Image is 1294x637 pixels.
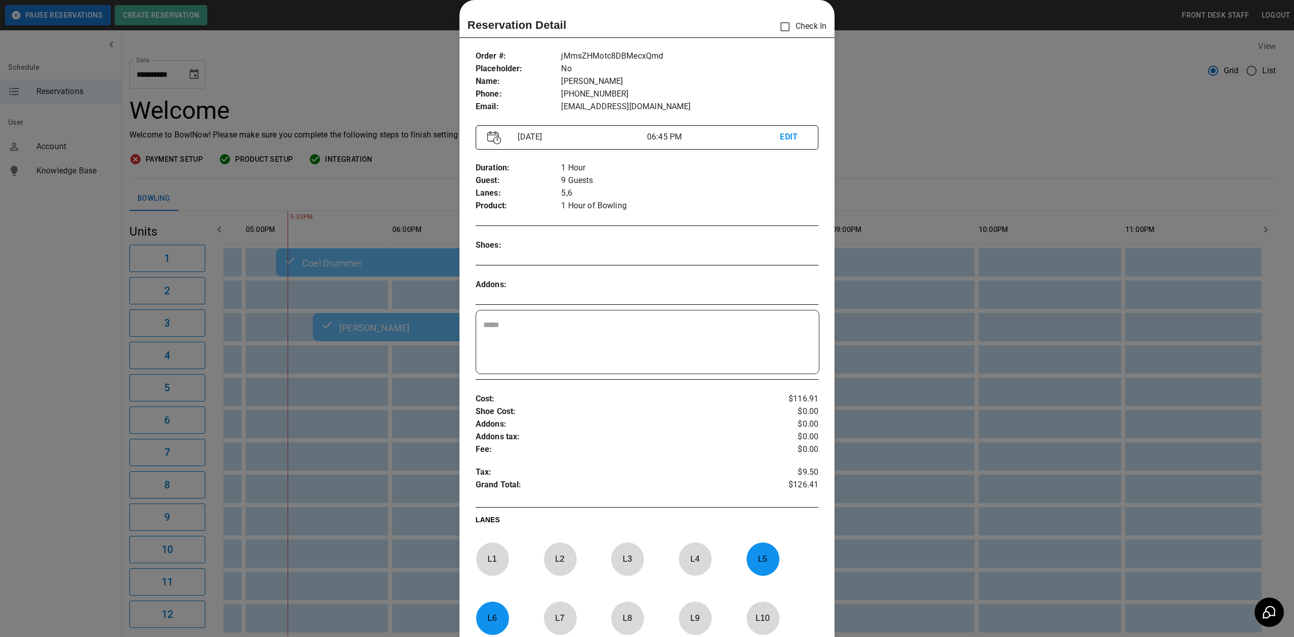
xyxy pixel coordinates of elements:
[476,606,509,630] p: L 6
[476,187,562,200] p: Lanes :
[543,606,577,630] p: L 7
[476,101,562,113] p: Email :
[780,131,807,144] p: EDIT
[476,405,761,418] p: Shoe Cost :
[761,466,818,479] p: $9.50
[561,88,818,101] p: [PHONE_NUMBER]
[647,131,780,143] p: 06:45 PM
[476,279,562,291] p: Addons :
[746,547,779,571] p: L 5
[761,405,818,418] p: $0.00
[476,547,509,571] p: L 1
[761,431,818,443] p: $0.00
[561,75,818,88] p: [PERSON_NAME]
[476,63,562,75] p: Placeholder :
[476,162,562,174] p: Duration :
[514,131,646,143] p: [DATE]
[476,479,761,494] p: Grand Total :
[476,200,562,212] p: Product :
[476,75,562,88] p: Name :
[476,466,761,479] p: Tax :
[476,174,562,187] p: Guest :
[561,174,818,187] p: 9 Guests
[561,50,818,63] p: jMmsZHMotc8DBMecxQmd
[476,443,761,456] p: Fee :
[468,17,567,33] p: Reservation Detail
[761,393,818,405] p: $116.91
[476,515,818,529] p: LANES
[543,547,577,571] p: L 2
[761,479,818,494] p: $126.41
[678,606,712,630] p: L 9
[476,239,562,252] p: Shoes :
[561,162,818,174] p: 1 Hour
[476,418,761,431] p: Addons :
[561,187,818,200] p: 5,6
[487,131,501,145] img: Vector
[774,16,826,37] p: Check In
[476,88,562,101] p: Phone :
[611,606,644,630] p: L 8
[561,200,818,212] p: 1 Hour of Bowling
[561,101,818,113] p: [EMAIL_ADDRESS][DOMAIN_NAME]
[476,50,562,63] p: Order # :
[476,393,761,405] p: Cost :
[746,606,779,630] p: L 10
[761,418,818,431] p: $0.00
[761,443,818,456] p: $0.00
[561,63,818,75] p: No
[678,547,712,571] p: L 4
[476,431,761,443] p: Addons tax :
[611,547,644,571] p: L 3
